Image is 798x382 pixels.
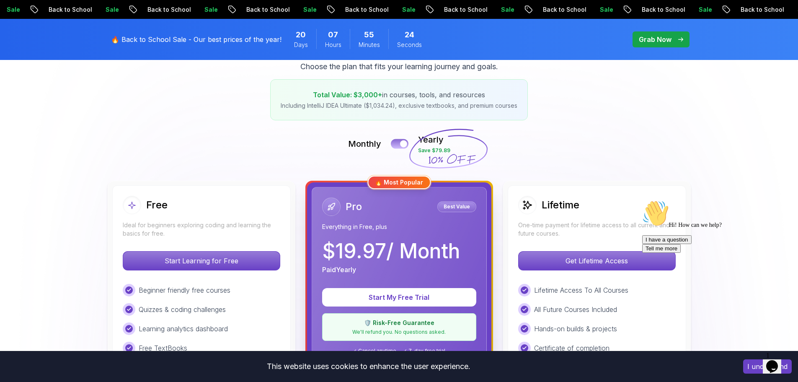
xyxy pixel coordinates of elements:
[534,304,617,314] p: All Future Courses Included
[98,5,125,14] p: Sale
[338,5,395,14] p: Back to School
[639,34,671,44] p: Grab Now
[534,285,628,295] p: Lifetime Access To All Courses
[763,348,790,374] iframe: chat widget
[41,5,98,14] p: Back to School
[322,223,476,231] p: Everything in Free, plus
[294,41,308,49] span: Days
[328,319,471,327] p: 🛡️ Risk-Free Guarantee
[403,348,445,354] span: ✓ 7-day free trial
[146,198,168,212] h2: Free
[328,329,471,335] p: We'll refund you. No questions asked.
[348,138,381,150] p: Monthly
[332,292,466,302] p: Start My Free Trial
[3,3,154,56] div: 👋Hi! How can we help?I have a questionTell me more
[353,348,396,354] span: ✓ Cancel anytime
[322,241,460,261] p: $ 19.97 / Month
[405,29,414,41] span: 24 Seconds
[3,47,42,56] button: Tell me more
[296,29,306,41] span: 20 Days
[518,251,676,270] button: Get Lifetime Access
[139,324,228,334] p: Learning analytics dashboard
[542,198,579,212] h2: Lifetime
[111,34,281,44] p: 🔥 Back to School Sale - Our best prices of the year!
[123,257,280,265] a: Start Learning for Free
[364,29,374,41] span: 55 Minutes
[325,41,341,49] span: Hours
[3,3,30,30] img: :wave:
[439,203,475,211] p: Best Value
[281,90,517,100] p: in courses, tools, and resources
[519,252,675,270] p: Get Lifetime Access
[322,265,356,275] p: Paid Yearly
[296,5,323,14] p: Sale
[634,5,691,14] p: Back to School
[535,5,592,14] p: Back to School
[743,359,792,374] button: Accept cookies
[313,91,382,99] span: Total Value: $3,000+
[639,197,790,344] iframe: chat widget
[123,251,280,270] button: Start Learning for Free
[534,324,617,334] p: Hands-on builds & projects
[123,221,280,238] p: Ideal for beginners exploring coding and learning the basics for free.
[436,5,493,14] p: Back to School
[534,343,609,353] p: Certificate of completion
[493,5,520,14] p: Sale
[6,357,731,376] div: This website uses cookies to enhance the user experience.
[733,5,790,14] p: Back to School
[395,5,421,14] p: Sale
[3,25,83,31] span: Hi! How can we help?
[139,343,187,353] p: Free TextBooks
[140,5,197,14] p: Back to School
[359,41,380,49] span: Minutes
[592,5,619,14] p: Sale
[518,257,676,265] a: Get Lifetime Access
[397,41,422,49] span: Seconds
[139,285,230,295] p: Beginner friendly free courses
[300,61,498,73] p: Choose the plan that fits your learning journey and goals.
[328,29,338,41] span: 7 Hours
[322,293,476,301] a: Start My Free Trial
[346,200,362,213] h2: Pro
[322,288,476,307] button: Start My Free Trial
[139,304,226,314] p: Quizzes & coding challenges
[197,5,224,14] p: Sale
[281,101,517,110] p: Including IntelliJ IDEA Ultimate ($1,034.24), exclusive textbooks, and premium courses
[239,5,296,14] p: Back to School
[691,5,718,14] p: Sale
[3,39,53,47] button: I have a question
[518,221,676,238] p: One-time payment for lifetime access to all current and future courses.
